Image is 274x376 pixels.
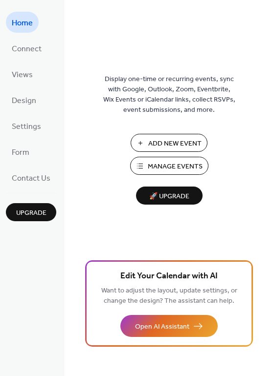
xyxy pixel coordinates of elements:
[12,145,29,160] span: Form
[136,187,203,205] button: 🚀 Upgrade
[148,139,202,149] span: Add New Event
[12,119,41,134] span: Settings
[131,134,207,152] button: Add New Event
[103,74,235,115] span: Display one-time or recurring events, sync with Google, Outlook, Zoom, Eventbrite, Wix Events or ...
[130,157,208,175] button: Manage Events
[12,171,50,186] span: Contact Us
[6,167,56,188] a: Contact Us
[12,42,42,57] span: Connect
[6,115,47,136] a: Settings
[12,93,36,108] span: Design
[6,89,42,110] a: Design
[135,322,189,332] span: Open AI Assistant
[101,284,237,308] span: Want to adjust the layout, update settings, or change the design? The assistant can help.
[6,141,35,162] a: Form
[6,12,39,33] a: Home
[6,63,39,84] a: Views
[6,203,56,221] button: Upgrade
[12,67,33,83] span: Views
[16,208,46,218] span: Upgrade
[120,315,218,337] button: Open AI Assistant
[12,16,33,31] span: Home
[148,162,203,172] span: Manage Events
[120,270,218,283] span: Edit Your Calendar with AI
[142,190,197,203] span: 🚀 Upgrade
[6,38,47,59] a: Connect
